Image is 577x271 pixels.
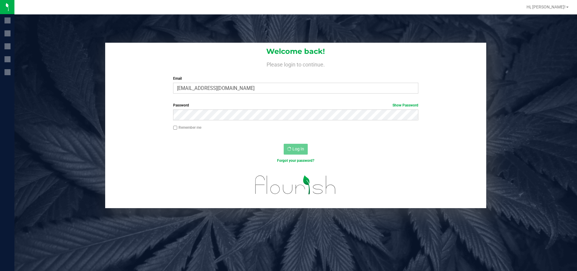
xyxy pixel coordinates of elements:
a: Show Password [392,103,418,107]
span: Hi, [PERSON_NAME]! [527,5,566,9]
label: Remember me [173,125,201,130]
button: Log In [284,144,308,155]
label: Email [173,76,418,81]
span: Password [173,103,189,107]
h4: Please login to continue. [105,60,486,67]
input: Remember me [173,126,177,130]
img: flourish_logo.svg [248,170,343,200]
a: Forgot your password? [277,159,314,163]
h1: Welcome back! [105,48,486,55]
span: Log In [292,146,304,151]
